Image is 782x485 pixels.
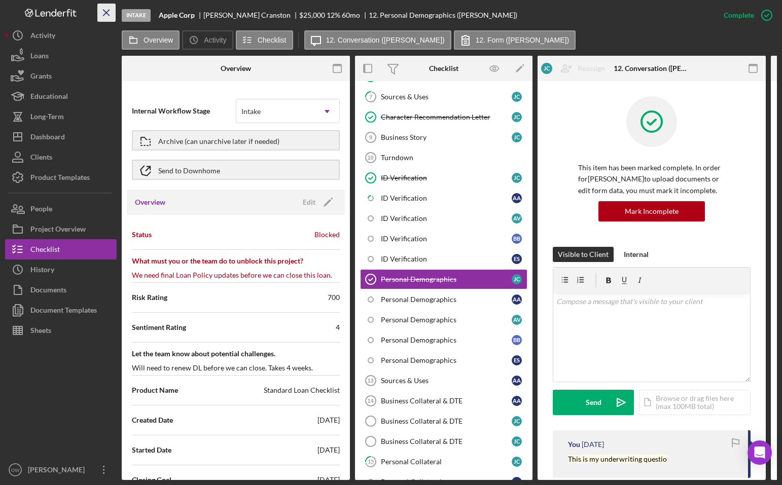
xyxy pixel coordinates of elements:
a: ID VerificationAV [360,208,527,229]
span: Closing Goal [132,475,171,485]
div: Blocked [314,230,340,240]
div: Intake [241,107,261,116]
div: Checklist [429,64,458,72]
button: Clients [5,147,117,167]
div: Personal Demographics [381,316,512,324]
a: Document Templates [5,300,117,320]
button: Project Overview [5,219,117,239]
label: 12. Conversation ([PERSON_NAME]) [326,36,445,44]
div: Educational [30,86,68,109]
div: Business Collateral & DTE [381,417,512,425]
div: A V [512,315,522,325]
button: Send [553,390,634,415]
div: You [568,440,580,449]
div: J C [512,173,522,183]
button: 12. Conversation ([PERSON_NAME]) [304,30,451,50]
a: Personal DemographicsES [360,350,527,370]
button: Mark Incomplete [598,201,705,221]
span: What must you or the team do to unblock this project? [132,256,340,266]
button: Activity [5,25,117,46]
div: $25,000 [299,11,325,19]
div: Complete [724,5,754,25]
a: 14Business Collateral & DTEAA [360,391,527,411]
div: [DATE] [317,475,340,485]
a: 9Business StoryJC [360,127,527,147]
button: OW[PERSON_NAME] [5,460,117,480]
div: Activity [30,25,55,48]
a: Personal DemographicsAA [360,289,527,310]
div: Business Collateral & DTE [381,437,512,445]
div: Documents [30,280,66,303]
div: Sources & Uses [381,377,512,385]
a: ID VerificationES [360,249,527,269]
div: ID Verification [381,235,512,243]
tspan: 7 [369,93,373,100]
div: Reassign [578,58,605,79]
button: Documents [5,280,117,300]
div: J C [512,132,522,142]
span: Product Name [132,385,178,395]
button: Product Templates [5,167,117,188]
div: Will need to renew DL before we can close. Takes 4 weeks. [132,363,313,373]
div: Turndown [381,154,527,162]
a: Personal DemographicsBB [360,330,527,350]
div: Clients [30,147,52,170]
div: 4 [336,322,340,332]
div: A V [512,213,522,223]
div: Intake [122,9,151,22]
div: Mark Incomplete [625,201,679,221]
button: Send to Downhome [132,160,340,180]
button: Checklist [236,30,293,50]
div: Document Templates [30,300,97,323]
button: Archive (can unarchive later if needed) [132,130,340,151]
div: 700 [328,292,340,303]
tspan: 14 [367,398,374,404]
a: 10Turndown [360,147,527,168]
div: J C [512,274,522,284]
div: Personal Demographics [381,295,512,304]
div: ID Verification [381,194,512,202]
div: J C [512,112,522,122]
label: 12. Form ([PERSON_NAME]) [476,36,569,44]
tspan: 10 [367,155,373,161]
button: Dashboard [5,127,117,147]
a: ID VerificationAA [360,188,527,208]
mark: This is my underwriting questio [568,455,667,463]
div: History [30,259,54,282]
a: People [5,199,117,219]
div: Business Story [381,133,512,141]
a: ID VerificationJC [360,168,527,188]
div: J C [541,63,552,74]
div: Grants [30,66,52,89]
div: Open Intercom Messenger [748,440,772,465]
a: Educational [5,86,117,106]
div: ID Verification [381,214,512,222]
button: Long-Term [5,106,117,127]
div: People [30,199,52,221]
div: B B [512,234,522,244]
button: Internal [619,247,654,262]
div: Edit [303,195,315,210]
span: Risk Rating [132,292,167,303]
div: [DATE] [317,415,340,425]
div: 12. Personal Demographics ([PERSON_NAME]) [369,11,517,19]
button: History [5,259,117,280]
div: J C [512,436,522,446]
div: E S [512,254,522,264]
div: Internal [624,247,649,262]
time: 2025-10-03 15:55 [582,440,604,449]
div: Loans [30,46,49,68]
div: Personal Demographics [381,275,512,283]
div: A A [512,193,522,203]
a: Checklist [5,239,117,259]
div: Sources & Uses [381,93,512,101]
div: E S [512,355,522,365]
a: Personal DemographicsJC [360,269,527,289]
button: Grants [5,66,117,86]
